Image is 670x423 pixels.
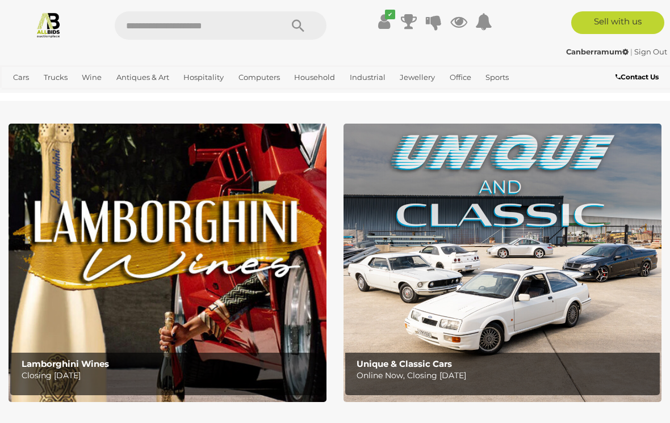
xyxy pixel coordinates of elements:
b: Lamborghini Wines [22,358,109,369]
a: Wine [77,68,106,87]
a: Sell with us [571,11,664,34]
a: Computers [234,68,284,87]
p: Closing [DATE] [22,369,320,383]
a: Canberramum [566,47,630,56]
a: Office [445,68,476,87]
a: Antiques & Art [112,68,174,87]
a: Contact Us [615,71,661,83]
p: Online Now, Closing [DATE] [357,369,655,383]
img: Allbids.com.au [35,11,62,38]
a: Cars [9,68,33,87]
span: | [630,47,633,56]
strong: Canberramum [566,47,629,56]
a: Unique & Classic Cars Unique & Classic Cars Online Now, Closing [DATE] [344,124,661,402]
a: Industrial [345,68,390,87]
b: Unique & Classic Cars [357,358,452,369]
a: Household [290,68,340,87]
a: Hospitality [179,68,228,87]
a: Trucks [39,68,72,87]
a: Sports [481,68,513,87]
img: Lamborghini Wines [9,124,326,402]
a: Jewellery [395,68,439,87]
b: Contact Us [615,73,659,81]
img: Unique & Classic Cars [344,124,661,402]
a: ✔ [375,11,392,32]
i: ✔ [385,10,395,19]
a: Sign Out [634,47,667,56]
button: Search [270,11,326,40]
a: [GEOGRAPHIC_DATA] [9,87,98,105]
a: Lamborghini Wines Lamborghini Wines Closing [DATE] [9,124,326,402]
